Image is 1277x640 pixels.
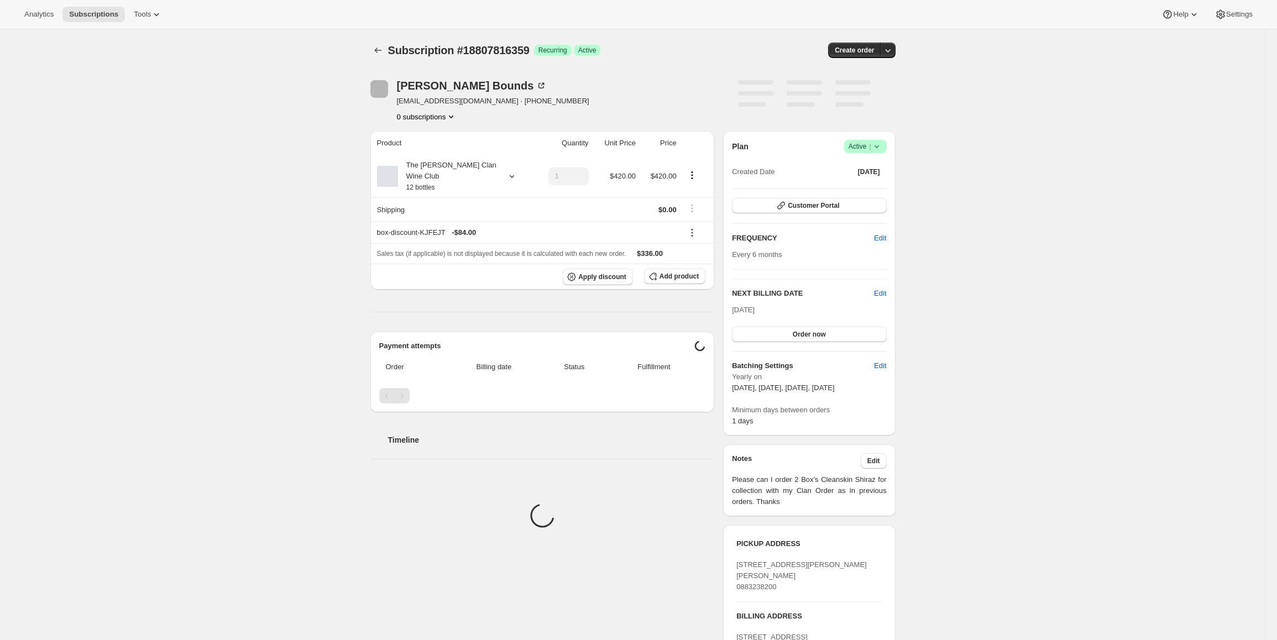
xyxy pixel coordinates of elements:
[849,141,882,152] span: Active
[732,198,886,213] button: Customer Portal
[379,388,706,403] nav: Pagination
[406,183,435,191] small: 12 bottles
[874,360,886,371] span: Edit
[388,434,715,445] h2: Timeline
[377,250,626,258] span: Sales tax (if applicable) is not displayed because it is calculated with each new order.
[1226,10,1253,19] span: Settings
[788,201,839,210] span: Customer Portal
[732,327,886,342] button: Order now
[732,371,886,382] span: Yearly on
[736,611,882,622] h3: BILLING ADDRESS
[651,172,677,180] span: $420.00
[370,131,533,155] th: Product
[658,206,677,214] span: $0.00
[736,560,867,591] span: [STREET_ADDRESS][PERSON_NAME][PERSON_NAME] 0883238200
[452,227,476,238] span: - $84.00
[732,250,782,259] span: Every 6 months
[397,111,457,122] button: Product actions
[732,166,774,177] span: Created Date
[546,361,603,373] span: Status
[592,131,639,155] th: Unit Price
[732,384,834,392] span: [DATE], [DATE], [DATE], [DATE]
[683,202,701,214] button: Shipping actions
[732,405,886,416] span: Minimum days between orders
[533,131,592,155] th: Quantity
[127,7,169,22] button: Tools
[858,167,880,176] span: [DATE]
[874,233,886,244] span: Edit
[609,361,699,373] span: Fulfillment
[377,227,677,238] div: box-discount-KJFEJT
[732,233,874,244] h2: FREQUENCY
[1173,10,1188,19] span: Help
[370,43,386,58] button: Subscriptions
[732,453,861,469] h3: Notes
[851,164,887,180] button: [DATE]
[660,272,699,281] span: Add product
[448,361,540,373] span: Billing date
[1208,7,1259,22] button: Settings
[732,288,874,299] h2: NEXT BILLING DATE
[736,538,882,549] h3: PICKUP ADDRESS
[397,96,589,107] span: [EMAIL_ADDRESS][DOMAIN_NAME] · [PHONE_NUMBER]
[18,7,60,22] button: Analytics
[388,44,530,56] span: Subscription #18807816359
[62,7,125,22] button: Subscriptions
[69,10,118,19] span: Subscriptions
[134,10,151,19] span: Tools
[793,330,826,339] span: Order now
[398,160,498,193] div: The [PERSON_NAME] Clan Wine Club
[538,46,567,55] span: Recurring
[370,197,533,222] th: Shipping
[379,340,695,352] h2: Payment attempts
[867,357,893,375] button: Edit
[578,46,596,55] span: Active
[639,131,680,155] th: Price
[828,43,881,58] button: Create order
[610,172,636,180] span: $420.00
[835,46,874,55] span: Create order
[869,142,871,151] span: |
[397,80,547,91] div: [PERSON_NAME] Bounds
[861,453,887,469] button: Edit
[732,417,753,425] span: 1 days
[637,249,663,258] span: $336.00
[732,306,755,314] span: [DATE]
[867,457,880,465] span: Edit
[683,169,701,181] button: Product actions
[867,229,893,247] button: Edit
[732,474,886,507] span: Please can I order 2 Box's Cleanskin Shiraz for collection with my Clan Order as in previous orde...
[563,269,633,285] button: Apply discount
[1155,7,1206,22] button: Help
[732,141,749,152] h2: Plan
[24,10,54,19] span: Analytics
[370,80,388,98] span: Nigel Bounds
[874,288,886,299] button: Edit
[644,269,705,284] button: Add product
[732,360,874,371] h6: Batching Settings
[379,355,446,379] th: Order
[578,272,626,281] span: Apply discount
